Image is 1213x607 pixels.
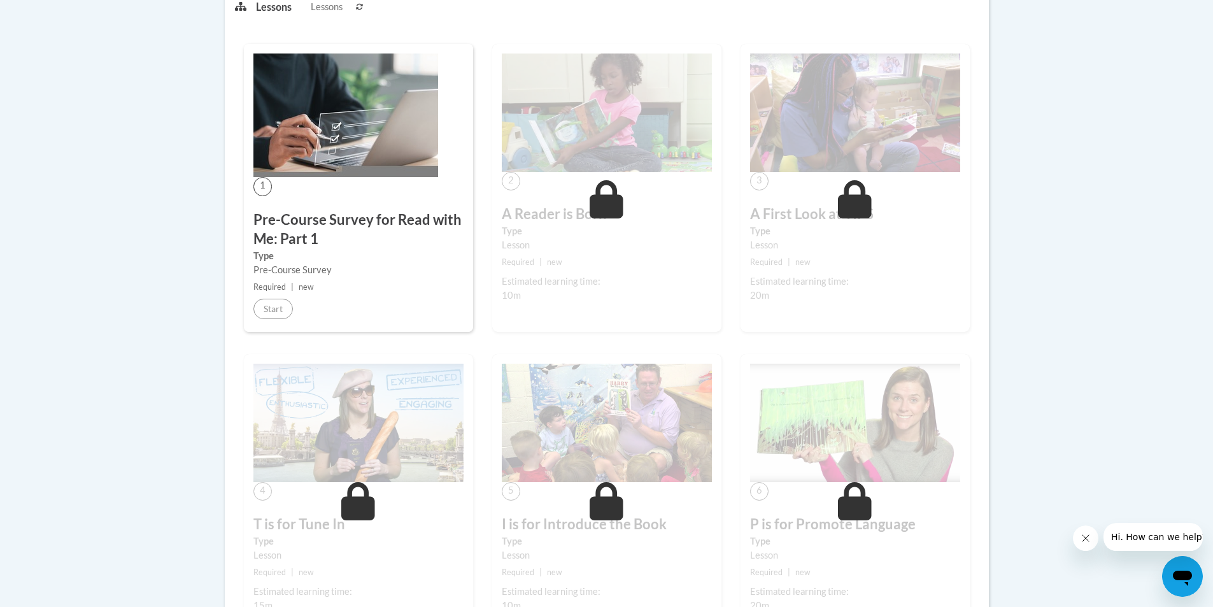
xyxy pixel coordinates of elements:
div: Estimated learning time: [502,585,712,599]
div: Estimated learning time: [750,585,960,599]
img: Course Image [750,364,960,482]
div: Pre-Course Survey [253,263,464,277]
h3: A First Look at TIPS [750,204,960,224]
span: 10m [502,290,521,301]
img: Course Image [253,54,438,177]
span: Required [502,257,534,267]
h3: A Reader is Born [502,204,712,224]
span: | [788,568,790,577]
span: new [795,257,811,267]
button: Start [253,299,293,319]
div: Lesson [750,238,960,252]
span: 5 [502,482,520,501]
span: 6 [750,482,769,501]
span: 1 [253,177,272,196]
span: | [539,568,542,577]
iframe: Close message [1073,525,1098,551]
img: Course Image [750,54,960,172]
div: Lesson [502,548,712,562]
img: Course Image [502,54,712,172]
span: 20m [750,290,769,301]
span: | [788,257,790,267]
h3: Pre-Course Survey for Read with Me: Part 1 [253,210,464,250]
div: Lesson [750,548,960,562]
h3: T is for Tune In [253,515,464,534]
label: Type [253,249,464,263]
span: new [547,257,562,267]
span: | [539,257,542,267]
h3: I is for Introduce the Book [502,515,712,534]
div: Estimated learning time: [502,275,712,289]
label: Type [253,534,464,548]
label: Type [750,224,960,238]
span: | [291,282,294,292]
span: Required [502,568,534,577]
h3: P is for Promote Language [750,515,960,534]
span: 4 [253,482,272,501]
span: 3 [750,172,769,190]
iframe: Button to launch messaging window [1162,556,1203,597]
span: Required [253,282,286,292]
span: Hi. How can we help? [8,9,103,19]
span: new [795,568,811,577]
span: Required [750,568,783,577]
img: Course Image [502,364,712,482]
label: Type [502,224,712,238]
span: Required [750,257,783,267]
label: Type [750,534,960,548]
span: 2 [502,172,520,190]
span: | [291,568,294,577]
div: Lesson [253,548,464,562]
img: Course Image [253,364,464,482]
iframe: Message from company [1103,523,1203,551]
label: Type [502,534,712,548]
div: Lesson [502,238,712,252]
span: Required [253,568,286,577]
span: new [547,568,562,577]
div: Estimated learning time: [750,275,960,289]
span: new [299,282,314,292]
div: Estimated learning time: [253,585,464,599]
span: new [299,568,314,577]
